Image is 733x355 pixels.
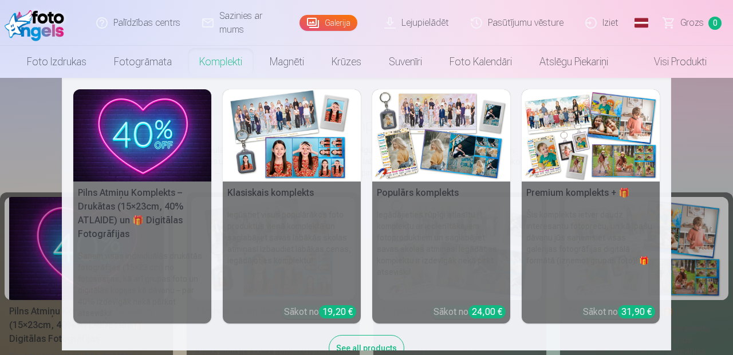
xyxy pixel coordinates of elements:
a: Foto izdrukas [13,46,100,78]
a: Populārs komplektsPopulārs komplektsIegādājieties rūpīgi atlasītu komplektu ar iecienītākajiem fo... [372,89,510,324]
div: Sākot no [434,305,506,319]
h6: Šis komplekts ietver daudz interesantu fotopreču, un kā īpašu dāvanu jūs saņemsiet visas galerija... [522,204,660,301]
div: Sākot no [284,305,356,319]
img: Klasiskais komplekts [223,89,361,182]
a: Visi produkti [622,46,720,78]
a: Fotogrāmata [100,46,186,78]
a: Suvenīri [375,46,436,78]
span: Grozs [680,16,704,30]
h6: Saņem visas individuālās drukātās fotogrāfijas (15×23 cm) no fotosesijas, kā arī grupas foto un d... [73,246,211,324]
h6: Iegādājieties rūpīgi atlasītu komplektu ar iecienītākajiem fotoproduktiem un saglabājiet savas sk... [372,204,510,301]
div: 31,90 € [618,305,655,318]
a: Atslēgu piekariņi [526,46,622,78]
img: Populārs komplekts [372,89,510,182]
a: Pilns Atmiņu Komplekts – Drukātas (15×23cm, 40% ATLAIDE) un 🎁 Digitālas Fotogrāfijas Pilns Atmiņu... [73,89,211,324]
h6: Iegūstiet visus populārākos foto produktus vienā komplektā un saglabājiet savas labākās skolas at... [223,204,361,301]
div: 19,20 € [319,305,356,318]
a: Klasiskais komplektsKlasiskais komplektsIegūstiet visus populārākos foto produktus vienā komplekt... [223,89,361,324]
a: Premium komplekts + 🎁 Premium komplekts + 🎁Šis komplekts ietver daudz interesantu fotopreču, un k... [522,89,660,324]
h5: Premium komplekts + 🎁 [522,182,660,204]
a: Galerija [299,15,357,31]
img: Premium komplekts + 🎁 [522,89,660,182]
img: Pilns Atmiņu Komplekts – Drukātas (15×23cm, 40% ATLAIDE) un 🎁 Digitālas Fotogrāfijas [73,89,211,182]
a: See all products [329,341,404,353]
a: Magnēti [256,46,318,78]
h5: Populārs komplekts [372,182,510,204]
div: 24,00 € [468,305,506,318]
a: Krūzes [318,46,375,78]
div: Sākot no [583,305,655,319]
a: Foto kalendāri [436,46,526,78]
span: 0 [708,17,722,30]
h5: Klasiskais komplekts [223,182,361,204]
h5: Pilns Atmiņu Komplekts – Drukātas (15×23cm, 40% ATLAIDE) un 🎁 Digitālas Fotogrāfijas [73,182,211,246]
img: /fa1 [5,5,70,41]
a: Komplekti [186,46,256,78]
